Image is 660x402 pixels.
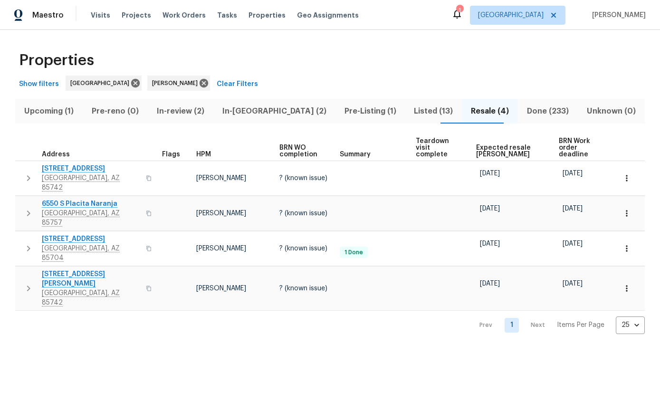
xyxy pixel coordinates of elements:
[32,10,64,20] span: Maestro
[588,10,646,20] span: [PERSON_NAME]
[524,105,572,118] span: Done (233)
[563,205,583,212] span: [DATE]
[66,76,142,91] div: [GEOGRAPHIC_DATA]
[470,316,645,334] nav: Pagination Navigation
[196,210,246,217] span: [PERSON_NAME]
[616,313,645,337] div: 25
[279,210,327,217] span: ? (known issue)
[279,144,324,158] span: BRN WO completion
[411,105,456,118] span: Listed (13)
[249,10,286,20] span: Properties
[196,175,246,182] span: [PERSON_NAME]
[480,170,500,177] span: [DATE]
[88,105,142,118] span: Pre-reno (0)
[91,10,110,20] span: Visits
[217,78,258,90] span: Clear Filters
[196,151,211,158] span: HPM
[340,151,371,158] span: Summary
[19,78,59,90] span: Show filters
[559,138,600,158] span: BRN Work order deadline
[153,105,208,118] span: In-review (2)
[147,76,210,91] div: [PERSON_NAME]
[478,10,544,20] span: [GEOGRAPHIC_DATA]
[583,105,639,118] span: Unknown (0)
[468,105,512,118] span: Resale (4)
[219,105,330,118] span: In-[GEOGRAPHIC_DATA] (2)
[196,245,246,252] span: [PERSON_NAME]
[297,10,359,20] span: Geo Assignments
[341,105,400,118] span: Pre-Listing (1)
[279,175,327,182] span: ? (known issue)
[416,138,460,158] span: Teardown visit complete
[279,245,327,252] span: ? (known issue)
[480,240,500,247] span: [DATE]
[456,6,463,15] div: 1
[213,76,262,93] button: Clear Filters
[279,285,327,292] span: ? (known issue)
[122,10,151,20] span: Projects
[505,318,519,333] a: Goto page 1
[196,285,246,292] span: [PERSON_NAME]
[217,12,237,19] span: Tasks
[15,76,63,93] button: Show filters
[341,249,367,257] span: 1 Done
[163,10,206,20] span: Work Orders
[480,280,500,287] span: [DATE]
[42,151,70,158] span: Address
[152,78,201,88] span: [PERSON_NAME]
[557,320,604,330] p: Items Per Page
[162,151,180,158] span: Flags
[480,205,500,212] span: [DATE]
[563,170,583,177] span: [DATE]
[563,280,583,287] span: [DATE]
[476,144,543,158] span: Expected resale [PERSON_NAME]
[563,240,583,247] span: [DATE]
[19,56,94,65] span: Properties
[70,78,133,88] span: [GEOGRAPHIC_DATA]
[21,105,77,118] span: Upcoming (1)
